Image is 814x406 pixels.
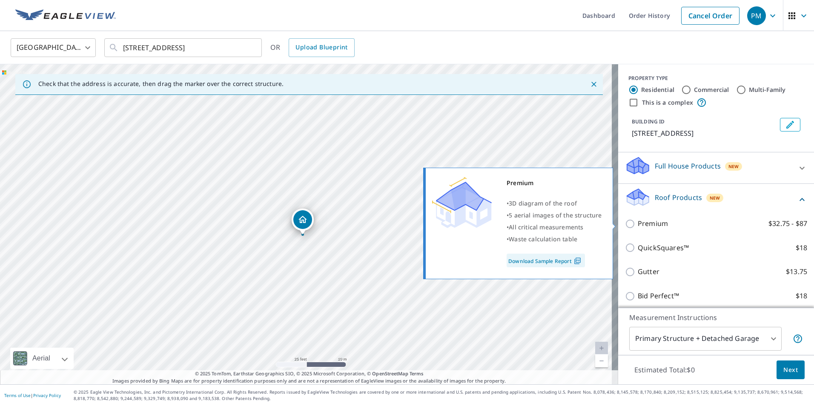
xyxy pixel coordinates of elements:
[796,243,807,253] p: $18
[38,80,284,88] p: Check that the address is accurate, then drag the marker over the correct structure.
[638,266,659,277] p: Gutter
[507,197,602,209] div: •
[629,327,782,351] div: Primary Structure + Detached Garage
[372,370,408,377] a: OpenStreetMap
[295,42,347,53] span: Upload Blueprint
[30,348,53,369] div: Aerial
[632,118,665,125] p: BUILDING ID
[507,177,602,189] div: Premium
[289,38,354,57] a: Upload Blueprint
[509,211,602,219] span: 5 aerial images of the structure
[507,233,602,245] div: •
[507,221,602,233] div: •
[655,192,702,203] p: Roof Products
[747,6,766,25] div: PM
[15,9,116,22] img: EV Logo
[410,370,424,377] a: Terms
[509,223,583,231] span: All critical measurements
[33,392,61,398] a: Privacy Policy
[638,243,689,253] p: QuickSquares™
[780,118,800,132] button: Edit building 1
[625,187,807,212] div: Roof ProductsNew
[768,218,807,229] p: $32.75 - $87
[710,194,720,201] span: New
[10,348,74,369] div: Aerial
[572,257,583,265] img: Pdf Icon
[638,218,668,229] p: Premium
[432,177,492,228] img: Premium
[628,74,804,82] div: PROPERTY TYPE
[642,98,693,107] label: This is a complex
[793,334,803,344] span: Your report will include the primary structure and a detached garage if one exists.
[595,355,608,367] a: Current Level 20, Zoom Out
[641,86,674,94] label: Residential
[749,86,786,94] label: Multi-Family
[786,266,807,277] p: $13.75
[796,291,807,301] p: $18
[628,360,702,379] p: Estimated Total: $0
[783,365,798,375] span: Next
[195,370,424,377] span: © 2025 TomTom, Earthstar Geographics SIO, © 2025 Microsoft Corporation, ©
[728,163,739,170] span: New
[588,79,599,90] button: Close
[270,38,355,57] div: OR
[625,156,807,180] div: Full House ProductsNew
[509,199,577,207] span: 3D diagram of the roof
[123,36,244,60] input: Search by address or latitude-longitude
[777,360,805,380] button: Next
[681,7,739,25] a: Cancel Order
[4,393,61,398] p: |
[4,392,31,398] a: Terms of Use
[655,161,721,171] p: Full House Products
[292,209,314,235] div: Dropped pin, building 1, Residential property, 62485 230th St Alden, MN 56009
[507,254,585,267] a: Download Sample Report
[507,209,602,221] div: •
[638,291,679,301] p: Bid Perfect™
[632,128,777,138] p: [STREET_ADDRESS]
[11,36,96,60] div: [GEOGRAPHIC_DATA]
[509,235,577,243] span: Waste calculation table
[694,86,729,94] label: Commercial
[74,389,810,402] p: © 2025 Eagle View Technologies, Inc. and Pictometry International Corp. All Rights Reserved. Repo...
[629,312,803,323] p: Measurement Instructions
[595,342,608,355] a: Current Level 20, Zoom In Disabled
